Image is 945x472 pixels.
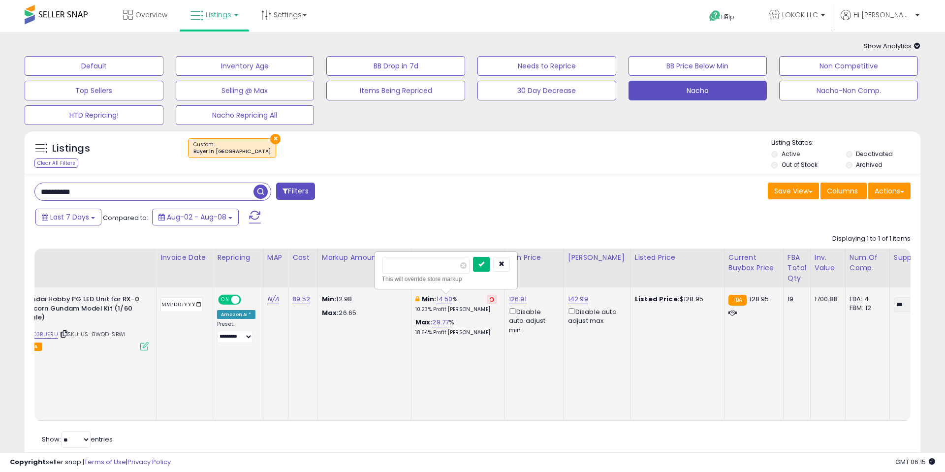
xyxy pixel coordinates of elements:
span: Columns [827,186,858,196]
th: CSV column name: cust_attr_2_Supplier [889,249,934,287]
small: FBA [728,295,747,306]
span: Last 7 Days [50,212,89,222]
div: Amazon AI * [217,310,255,319]
button: 30 Day Decrease [477,81,616,100]
div: Num of Comp. [850,252,885,273]
span: Compared to: [103,213,148,222]
span: Aug-02 - Aug-08 [167,212,226,222]
a: 14.50 [437,294,453,304]
button: × [270,134,281,144]
b: Min: [422,294,437,304]
div: FBA Total Qty [787,252,806,283]
button: Columns [820,183,867,199]
button: Top Sellers [25,81,163,100]
span: OFF [240,296,255,304]
div: Cost [292,252,314,263]
span: Overview [135,10,167,20]
h5: Listings [52,142,90,156]
a: Terms of Use [84,457,126,467]
strong: Copyright [10,457,46,467]
div: Displaying 1 to 1 of 1 items [832,234,911,244]
button: Items Being Repriced [326,81,465,100]
label: Archived [856,160,882,169]
div: Current Buybox Price [728,252,779,273]
b: Listed Price: [635,294,680,304]
a: 126.91 [509,294,527,304]
button: Last 7 Days [35,209,101,225]
p: 12.98 [322,295,404,304]
a: Hi [PERSON_NAME] [841,10,919,32]
a: Privacy Policy [127,457,171,467]
a: 89.52 [292,294,310,304]
div: MAP [267,252,284,263]
span: Help [721,13,734,21]
div: [PERSON_NAME] [568,252,627,263]
span: Hi [PERSON_NAME] [853,10,913,20]
p: 10.23% Profit [PERSON_NAME] [415,306,497,313]
a: 29.77 [432,317,449,327]
b: Bandai Hobby PG LED Unit for RX-0 Unicorn Gundam Model Kit (1/60 Scale) [23,295,143,325]
a: B00O3RUERU [21,330,58,339]
strong: Max: [322,308,339,317]
button: Filters [276,183,315,200]
div: Disable auto adjust max [568,306,623,325]
div: $128.95 [635,295,717,304]
a: Help [701,2,754,32]
div: FBM: 12 [850,304,882,313]
button: Selling @ Max [176,81,315,100]
div: 1700.88 [815,295,838,304]
div: Inv. value [815,252,841,273]
div: This will override store markup [382,274,510,284]
a: 142.99 [568,294,588,304]
div: Buyer in [GEOGRAPHIC_DATA] [193,148,271,155]
p: 26.65 [322,309,404,317]
button: BB Drop in 7d [326,56,465,76]
span: LOKOK LLC [782,10,818,20]
div: 19 [787,295,803,304]
div: Clear All Filters [34,158,78,168]
span: Show: entries [42,435,113,444]
div: Supplier [894,252,930,263]
b: Max: [415,317,433,327]
div: Preset: [217,321,255,343]
button: BB Price Below Min [629,56,767,76]
div: % [415,318,497,336]
button: Inventory Age [176,56,315,76]
div: Repricing [217,252,259,263]
strong: Min: [322,294,337,304]
p: Listing States: [771,138,920,148]
div: FBA: 4 [850,295,882,304]
button: Needs to Reprice [477,56,616,76]
div: Disable auto adjust min [509,306,556,335]
span: | SKU: US-8WQD-SBWI [60,330,126,338]
div: % [415,295,497,313]
div: Markup Amount [322,252,407,263]
button: Actions [868,183,911,199]
label: Deactivated [856,150,893,158]
label: Out of Stock [782,160,818,169]
span: 2025-08-16 06:15 GMT [895,457,935,467]
span: Listings [206,10,231,20]
th: CSV column name: cust_attr_3_Invoice Date [157,249,213,287]
span: ON [219,296,231,304]
button: Save View [768,183,819,199]
div: Invoice Date [160,252,209,263]
span: Custom: [193,141,271,156]
button: Nacho-Non Comp. [779,81,918,100]
div: Listed Price [635,252,720,263]
div: seller snap | | [10,458,171,467]
i: Get Help [709,10,721,22]
button: Default [25,56,163,76]
th: The percentage added to the cost of goods (COGS) that forms the calculator for Min & Max prices. [411,249,504,287]
label: Active [782,150,800,158]
p: 18.64% Profit [PERSON_NAME] [415,329,497,336]
span: 128.95 [749,294,769,304]
button: HTD Repricing! [25,105,163,125]
button: Nacho Repricing All [176,105,315,125]
button: Non Competitive [779,56,918,76]
div: Min Price [509,252,560,263]
a: N/A [267,294,279,304]
button: Aug-02 - Aug-08 [152,209,239,225]
span: Show Analytics [864,41,920,51]
button: Nacho [629,81,767,100]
